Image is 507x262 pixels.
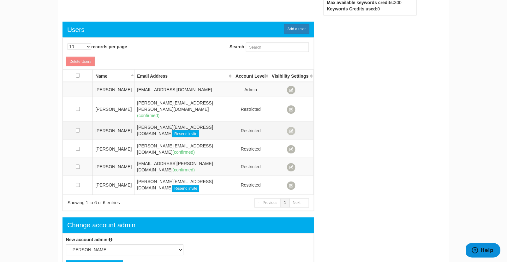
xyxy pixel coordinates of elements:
span: Manage User's domains [287,182,295,190]
span: (confirmed) [137,113,159,118]
th: Visibility Settings: activate to sort column ascending [269,70,313,82]
select: records per page [68,44,91,50]
span: (confirmed) [172,150,195,155]
td: [PERSON_NAME][EMAIL_ADDRESS][DOMAIN_NAME] [134,176,232,195]
a: Resend invite [172,130,199,137]
a: Delete Users [66,57,95,66]
td: [PERSON_NAME][EMAIL_ADDRESS][DOMAIN_NAME] [134,122,232,140]
span: Manage User's domains [287,163,295,172]
a: 1 [281,199,290,208]
span: Manage User's domains [287,105,295,114]
span: Manage User's domains [287,145,295,154]
span: (confirmed) [172,168,195,173]
span: Manage User's domains [287,86,295,94]
th: Account Level: activate to sort column ascending [232,70,269,82]
td: [PERSON_NAME] [93,97,134,122]
td: [PERSON_NAME] [93,82,134,97]
a: Resend invite [172,185,199,192]
td: Restricted [232,158,269,176]
span: Manage User's domains [287,127,295,135]
td: [EMAIL_ADDRESS][DOMAIN_NAME] [134,82,232,97]
td: Restricted [232,176,269,195]
td: Admin [232,82,269,97]
div: Users [67,25,85,34]
label: New account admin [66,237,107,243]
div: Showing 1 to 6 of 6 entries [68,200,180,206]
span: Add a user [284,24,309,34]
a: Next → [289,199,309,208]
td: Restricted [232,97,269,122]
td: [PERSON_NAME] [93,176,134,195]
th: Email Address: activate to sort column ascending [134,70,232,82]
td: Restricted [232,140,269,158]
td: [PERSON_NAME] [93,158,134,176]
input: Search: [246,43,309,52]
th: Name: activate to sort column descending [93,70,134,82]
strong: Keywords Credits used: [327,6,378,11]
td: [PERSON_NAME] [93,122,134,140]
td: [EMAIL_ADDRESS][PERSON_NAME][DOMAIN_NAME] [134,158,232,176]
td: [PERSON_NAME] [93,140,134,158]
a: ← Previous [254,199,281,208]
div: Change account admin [63,217,314,233]
td: [PERSON_NAME][EMAIL_ADDRESS][PERSON_NAME][DOMAIN_NAME] [134,97,232,122]
td: Restricted [232,122,269,140]
td: [PERSON_NAME][EMAIL_ADDRESS][DOMAIN_NAME] [134,140,232,158]
label: Search: [230,43,309,52]
iframe: Opens a widget where you can find more information [466,243,501,259]
label: records per page [68,44,127,50]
